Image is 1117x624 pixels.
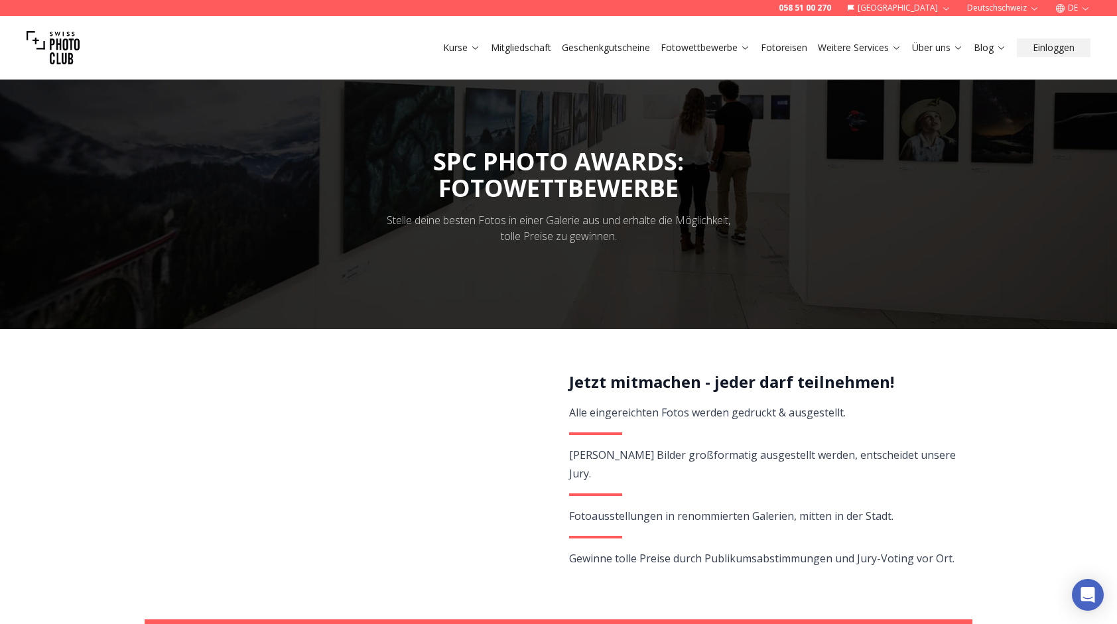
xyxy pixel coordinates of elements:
[433,145,684,202] span: SPC PHOTO AWARDS:
[912,41,963,54] a: Über uns
[491,41,551,54] a: Mitgliedschaft
[433,175,684,202] div: FOTOWETTBEWERBE
[569,551,954,566] span: Gewinne tolle Preise durch Publikumsabstimmungen und Jury-Voting vor Ort.
[818,41,901,54] a: Weitere Services
[569,448,956,481] span: [PERSON_NAME] Bilder großformatig ausgestellt werden, entscheidet unsere Jury.
[779,3,831,13] a: 058 51 00 270
[443,41,480,54] a: Kurse
[661,41,750,54] a: Fotowettbewerbe
[907,38,968,57] button: Über uns
[438,38,486,57] button: Kurse
[974,41,1006,54] a: Blog
[761,41,807,54] a: Fotoreisen
[486,38,557,57] button: Mitgliedschaft
[968,38,1012,57] button: Blog
[569,405,846,420] span: Alle eingereichten Fotos werden gedruckt & ausgestellt.
[813,38,907,57] button: Weitere Services
[27,21,80,74] img: Swiss photo club
[562,41,650,54] a: Geschenkgutscheine
[1017,38,1090,57] button: Einloggen
[1072,579,1104,611] div: Open Intercom Messenger
[569,509,893,523] span: Fotoausstellungen in renommierten Galerien, mitten in der Stadt.
[655,38,756,57] button: Fotowettbewerbe
[756,38,813,57] button: Fotoreisen
[378,212,739,244] div: Stelle deine besten Fotos in einer Galerie aus und erhalte die Möglichkeit, tolle Preise zu gewin...
[569,371,957,393] h2: Jetzt mitmachen - jeder darf teilnehmen!
[557,38,655,57] button: Geschenkgutscheine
